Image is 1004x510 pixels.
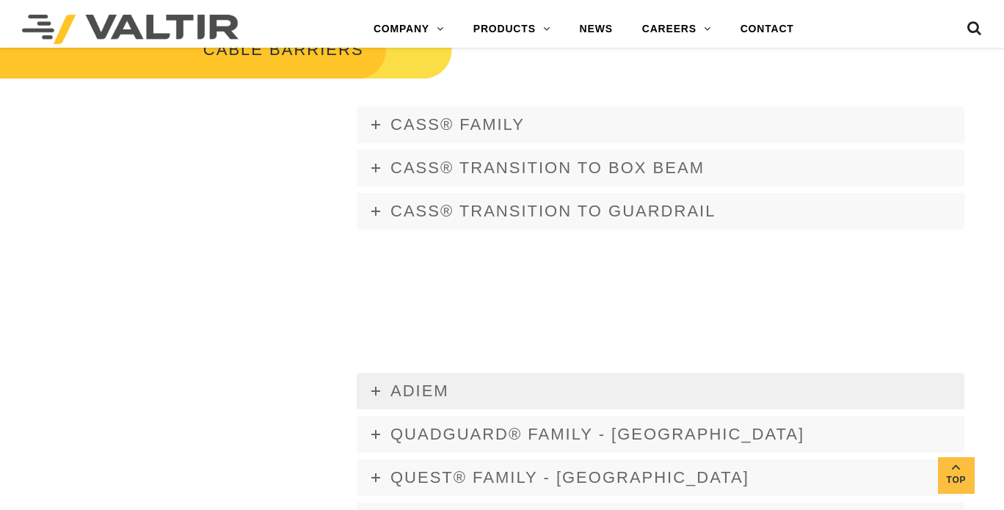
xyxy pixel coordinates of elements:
span: CASS® FAMILY [390,115,525,134]
a: ADIEM [357,373,964,409]
span: ADIEM [390,382,449,400]
span: Quest® FAMILY - [GEOGRAPHIC_DATA] [390,468,749,487]
span: QUADGUARD® FAMILY - [GEOGRAPHIC_DATA] [390,425,804,443]
a: QUADGUARD® FAMILY - [GEOGRAPHIC_DATA] [357,416,964,453]
a: Quest® FAMILY - [GEOGRAPHIC_DATA] [357,459,964,496]
a: CASS® FAMILY [357,106,964,143]
span: CASS® TRANSITION TO GUARDRAIL [390,202,716,220]
a: NEWS [565,15,627,44]
span: Top [938,472,975,489]
a: CASS® TRANSITION TO BOX BEAM [357,150,964,186]
img: Valtir [22,15,239,44]
a: Top [938,457,975,494]
a: COMPANY [359,15,459,44]
a: CAREERS [627,15,726,44]
span: CASS® TRANSITION TO BOX BEAM [390,159,705,177]
a: CASS® TRANSITION TO GUARDRAIL [357,193,964,230]
a: PRODUCTS [459,15,565,44]
a: CONTACT [726,15,809,44]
